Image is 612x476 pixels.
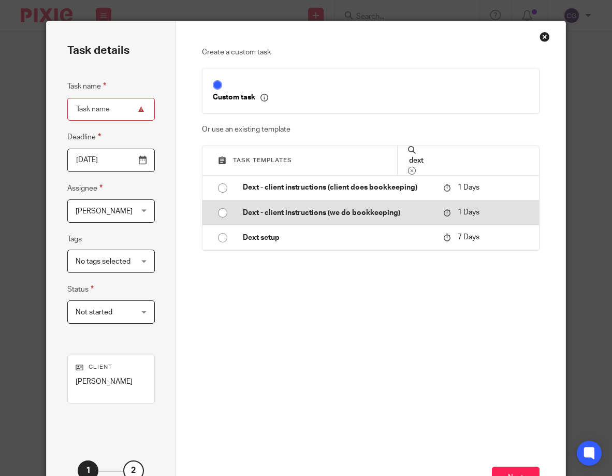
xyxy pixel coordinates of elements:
p: Or use an existing template [202,124,540,135]
p: Custom task [213,93,268,102]
p: [PERSON_NAME] [76,377,147,387]
span: [PERSON_NAME] [76,208,133,215]
div: Close this dialog window [540,32,550,42]
p: Dext - client instructions (client does bookkeeping) [243,182,433,193]
span: 1 Days [458,184,479,191]
span: Task templates [233,157,292,163]
p: Client [76,363,147,371]
p: Create a custom task [202,47,540,57]
span: 7 Days [458,234,479,241]
label: Status [67,283,94,295]
p: Dext setup [243,233,433,243]
label: Assignee [67,182,103,194]
span: 1 Days [458,209,479,217]
label: Tags [67,234,82,244]
h2: Task details [67,42,129,60]
input: Pick a date [67,149,155,172]
span: Not started [76,309,112,316]
label: Task name [67,80,106,92]
span: No tags selected [76,258,130,265]
p: Dext - client instructions (we do bookkeeping) [243,208,433,218]
input: Task name [67,98,155,121]
input: Search... [408,155,529,166]
label: Deadline [67,131,101,143]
